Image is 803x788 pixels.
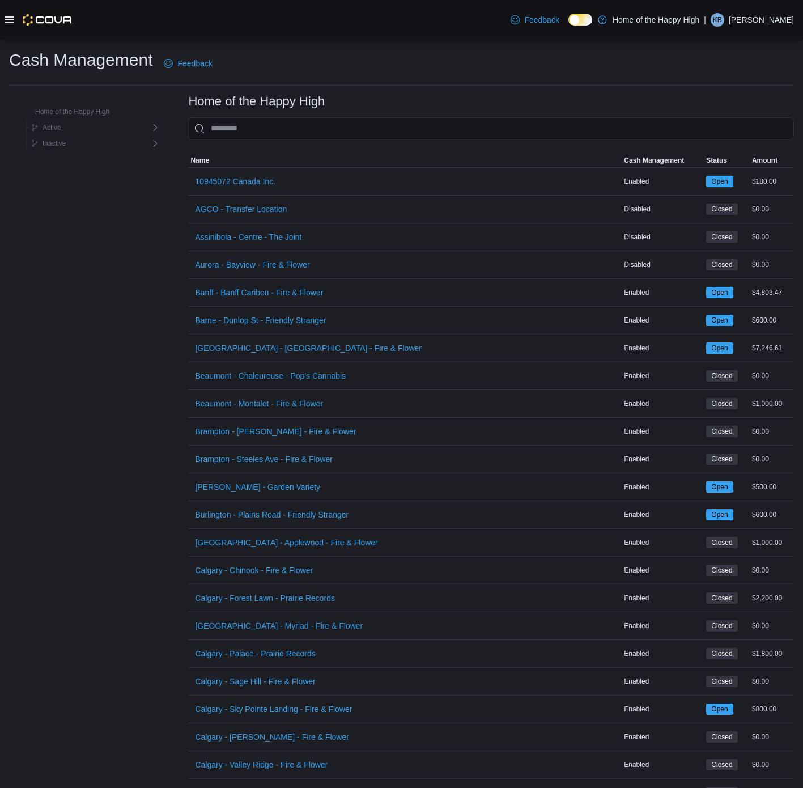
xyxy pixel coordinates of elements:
div: $500.00 [750,480,794,494]
span: Closed [706,231,737,243]
div: $0.00 [750,730,794,744]
span: Closed [706,592,737,604]
span: Closed [711,260,732,270]
div: $0.00 [750,452,794,466]
button: Aurora - Bayview - Fire & Flower [190,253,314,276]
span: [GEOGRAPHIC_DATA] - Applewood - Fire & Flower [195,537,377,548]
span: Brampton - Steeles Ave - Fire & Flower [195,454,333,465]
div: Enabled [622,369,704,383]
span: [PERSON_NAME] - Garden Variety [195,481,320,493]
span: Calgary - Sage Hill - Fire & Flower [195,676,315,687]
span: Status [706,156,727,165]
span: 10945072 Canada Inc. [195,176,275,187]
div: Disabled [622,258,704,272]
div: $0.00 [750,758,794,772]
button: Amount [750,154,794,167]
span: Closed [706,731,737,743]
span: Closed [711,676,732,687]
span: Closed [711,232,732,242]
div: Enabled [622,425,704,438]
span: Calgary - [PERSON_NAME] - Fire & Flower [195,731,349,743]
span: Closed [711,454,732,464]
span: Calgary - Forest Lawn - Prairie Records [195,592,335,604]
span: Closed [706,204,737,215]
span: Assiniboia - Centre - The Joint [195,231,301,243]
span: Closed [711,732,732,742]
span: Open [711,510,728,520]
span: Closed [711,399,732,409]
span: [GEOGRAPHIC_DATA] - Myriad - Fire & Flower [195,620,363,632]
span: Open [711,704,728,714]
span: Closed [706,398,737,409]
button: Assiniboia - Centre - The Joint [190,226,306,248]
button: Beaumont - Montalet - Fire & Flower [190,392,328,415]
div: Enabled [622,619,704,633]
button: [GEOGRAPHIC_DATA] - Applewood - Fire & Flower [190,531,382,554]
span: Closed [711,426,732,437]
div: Enabled [622,480,704,494]
div: Enabled [622,730,704,744]
span: Closed [711,649,732,659]
span: Closed [706,259,737,270]
div: Enabled [622,591,704,605]
span: Cash Management [624,156,684,165]
span: Feedback [524,14,559,26]
div: Disabled [622,230,704,244]
span: [GEOGRAPHIC_DATA] - [GEOGRAPHIC_DATA] - Fire & Flower [195,342,422,354]
span: Closed [711,760,732,770]
p: | [704,13,706,27]
div: $1,800.00 [750,647,794,660]
button: Barrie - Dunlop St - Friendly Stranger [190,309,330,332]
div: Enabled [622,508,704,522]
span: Open [706,287,733,298]
span: Active [43,123,61,132]
a: Feedback [159,52,216,75]
input: Dark Mode [568,14,592,26]
button: 10945072 Canada Inc. [190,170,280,193]
div: Enabled [622,675,704,688]
button: Calgary - Sky Pointe Landing - Fire & Flower [190,698,356,721]
span: Closed [711,593,732,603]
button: Inactive [27,137,70,150]
div: Enabled [622,758,704,772]
span: Open [711,343,728,353]
div: $2,200.00 [750,591,794,605]
div: $600.00 [750,508,794,522]
button: Brampton - [PERSON_NAME] - Fire & Flower [190,420,360,443]
span: Open [706,704,733,715]
button: Calgary - Sage Hill - Fire & Flower [190,670,320,693]
div: $1,000.00 [750,397,794,410]
span: AGCO - Transfer Location [195,204,287,215]
span: Closed [706,676,737,687]
img: Cova [23,14,73,26]
span: Open [706,315,733,326]
button: Calgary - Forest Lawn - Prairie Records [190,587,339,609]
button: [PERSON_NAME] - Garden Variety [190,476,325,498]
span: Brampton - [PERSON_NAME] - Fire & Flower [195,426,356,437]
span: Closed [711,371,732,381]
div: $0.00 [750,564,794,577]
button: Home of the Happy High [19,105,114,118]
span: Closed [711,537,732,548]
span: Closed [706,759,737,770]
div: $0.00 [750,202,794,216]
div: $4,803.47 [750,286,794,299]
span: Open [706,176,733,187]
span: Closed [711,204,732,214]
span: Closed [711,565,732,575]
div: $0.00 [750,425,794,438]
span: Calgary - Palace - Prairie Records [195,648,315,659]
span: Calgary - Valley Ridge - Fire & Flower [195,759,328,770]
span: Closed [711,621,732,631]
span: Amount [752,156,777,165]
button: Name [188,154,622,167]
div: $7,246.61 [750,341,794,355]
div: Enabled [622,536,704,549]
div: $0.00 [750,258,794,272]
span: Name [190,156,209,165]
span: Barrie - Dunlop St - Friendly Stranger [195,315,326,326]
button: Calgary - Valley Ridge - Fire & Flower [190,753,332,776]
span: Feedback [177,58,212,69]
span: Calgary - Chinook - Fire & Flower [195,565,313,576]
